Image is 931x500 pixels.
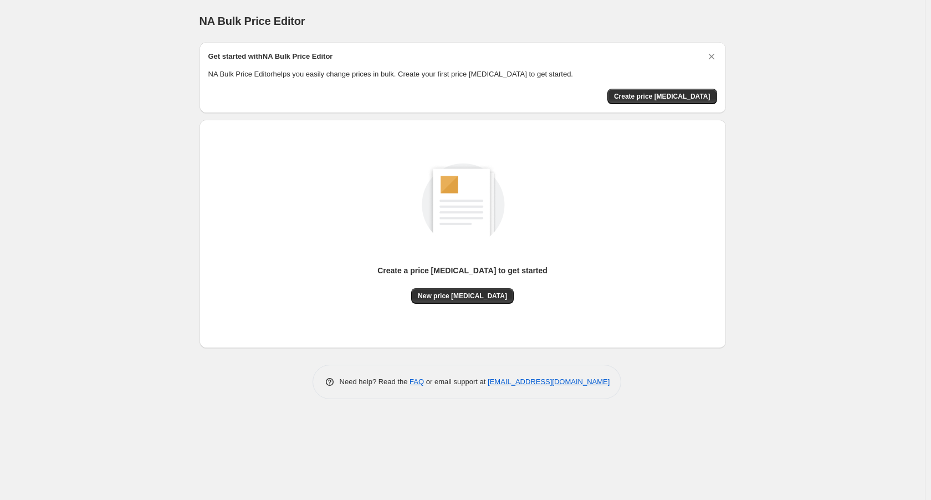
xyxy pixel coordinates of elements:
p: Create a price [MEDICAL_DATA] to get started [377,265,548,276]
span: NA Bulk Price Editor [199,15,305,27]
span: New price [MEDICAL_DATA] [418,292,507,300]
span: Create price [MEDICAL_DATA] [614,92,710,101]
button: Dismiss card [706,51,717,62]
span: Need help? Read the [340,377,410,386]
h2: Get started with NA Bulk Price Editor [208,51,333,62]
a: [EMAIL_ADDRESS][DOMAIN_NAME] [488,377,610,386]
button: Create price change job [607,89,717,104]
a: FAQ [410,377,424,386]
p: NA Bulk Price Editor helps you easily change prices in bulk. Create your first price [MEDICAL_DAT... [208,69,717,80]
button: New price [MEDICAL_DATA] [411,288,514,304]
span: or email support at [424,377,488,386]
